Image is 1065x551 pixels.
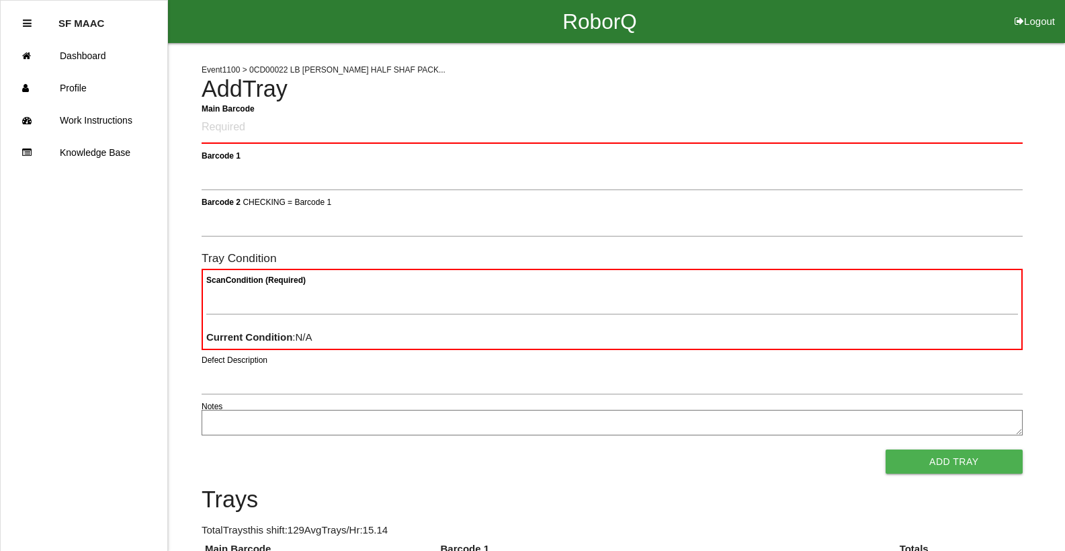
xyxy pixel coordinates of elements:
p: SF MAAC [58,7,104,29]
input: Required [202,112,1023,144]
span: : N/A [206,331,312,343]
div: Close [23,7,32,40]
span: Event 1100 > 0CD00022 LB [PERSON_NAME] HALF SHAF PACK... [202,65,445,75]
button: Add Tray [886,450,1023,474]
h4: Trays [202,487,1023,513]
b: Barcode 1 [202,151,241,160]
a: Dashboard [1,40,167,72]
p: Total Trays this shift: 129 Avg Trays /Hr: 15.14 [202,523,1023,538]
label: Defect Description [202,354,267,366]
b: Current Condition [206,331,292,343]
h4: Add Tray [202,77,1023,102]
label: Notes [202,400,222,413]
a: Work Instructions [1,104,167,136]
a: Profile [1,72,167,104]
h6: Tray Condition [202,252,1023,265]
b: Main Barcode [202,103,255,113]
b: Barcode 2 [202,197,241,206]
a: Knowledge Base [1,136,167,169]
b: Scan Condition (Required) [206,275,306,285]
span: CHECKING = Barcode 1 [243,197,331,206]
